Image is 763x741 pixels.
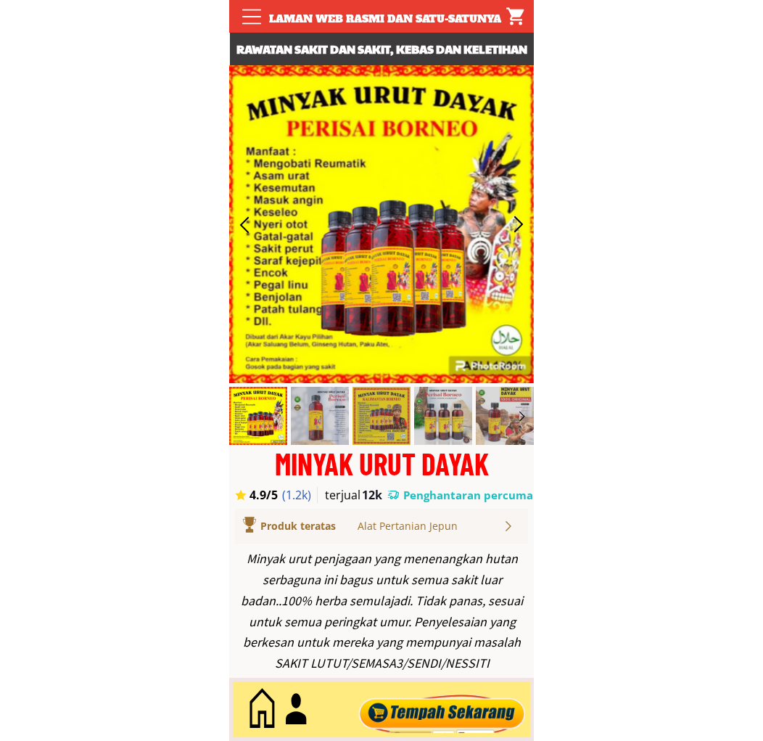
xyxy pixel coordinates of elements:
[230,40,535,59] h3: Rawatan sakit dan sakit, kebas dan keletihan
[261,11,509,27] div: Laman web rasmi dan satu-satunya
[282,487,319,503] h3: (1.2k)
[229,449,534,478] div: MINYAK URUT DAYAK
[325,487,374,503] h3: terjual
[260,518,377,534] div: Produk teratas
[237,549,527,674] div: Minyak urut penjagaan yang menenangkan hutan serbaguna ini bagus untuk semua sakit luar badan..10...
[358,518,502,534] div: Alat Pertanian Jepun
[403,488,534,503] h3: Penghantaran percuma
[362,487,387,503] h3: 12k
[249,487,290,503] h3: 4.9/5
